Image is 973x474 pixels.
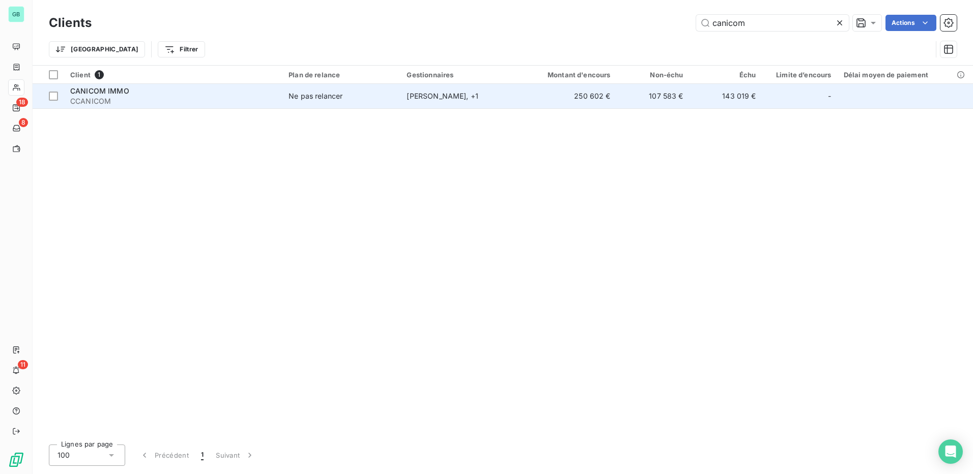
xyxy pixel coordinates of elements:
span: Client [70,71,91,79]
span: - [828,91,831,101]
span: 8 [19,118,28,127]
div: Limite d’encours [768,71,832,79]
button: Précédent [133,445,195,466]
span: 11 [18,360,28,369]
button: Actions [885,15,936,31]
button: Suivant [210,445,261,466]
div: Délai moyen de paiement [844,71,967,79]
td: 107 583 € [617,84,690,108]
div: Non-échu [623,71,683,79]
input: Rechercher [696,15,849,31]
div: Gestionnaires [407,71,512,79]
span: 1 [201,450,204,460]
td: 143 019 € [690,84,762,108]
button: 1 [195,445,210,466]
div: Plan de relance [289,71,394,79]
div: [PERSON_NAME] , + 1 [407,91,512,101]
span: 1 [95,70,104,79]
div: Open Intercom Messenger [938,439,963,464]
span: 100 [58,450,70,460]
span: 18 [16,98,28,107]
button: [GEOGRAPHIC_DATA] [49,41,145,57]
div: Ne pas relancer [289,91,342,101]
div: GB [8,6,24,22]
td: 250 602 € [519,84,617,108]
span: CCANICOM [70,96,276,106]
div: Échu [696,71,756,79]
span: CANICOM IMMO [70,86,129,95]
div: Montant d'encours [525,71,611,79]
button: Filtrer [158,41,205,57]
img: Logo LeanPay [8,452,24,468]
h3: Clients [49,14,92,32]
